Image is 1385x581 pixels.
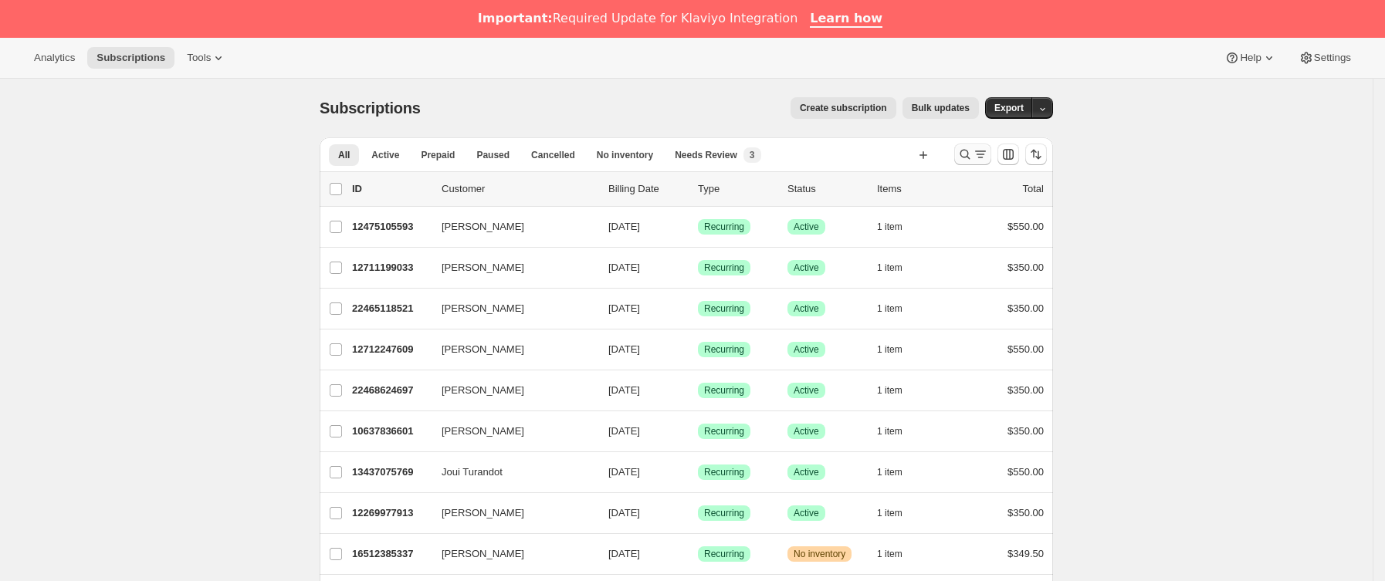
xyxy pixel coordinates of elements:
button: [PERSON_NAME] [432,296,587,321]
div: 12269977913[PERSON_NAME][DATE]LogradoRecurringLogradoActive1 item$350.00 [352,502,1044,524]
span: Export [994,102,1024,114]
span: Recurring [704,548,744,560]
span: No inventory [597,149,653,161]
a: Learn how [810,11,882,28]
span: No inventory [794,548,845,560]
div: 13437075769Joui Turandot[DATE]LogradoRecurringLogradoActive1 item$550.00 [352,461,1044,483]
button: Bulk updates [902,97,979,119]
p: ID [352,181,429,197]
p: 22468624697 [352,383,429,398]
span: [PERSON_NAME] [442,219,524,235]
span: Recurring [704,425,744,437]
span: [DATE] [608,548,640,559]
span: 1 item [877,466,902,478]
span: Active [794,343,819,356]
button: 1 item [877,421,919,442]
div: 12711199033[PERSON_NAME][DATE]LogradoRecurringLogradoActive1 item$350.00 [352,257,1044,279]
span: [DATE] [608,384,640,396]
p: 10637836601 [352,424,429,439]
button: Settings [1289,47,1360,69]
span: $350.00 [1007,262,1044,273]
span: Active [794,507,819,519]
span: [PERSON_NAME] [442,546,524,562]
button: [PERSON_NAME] [432,501,587,525]
span: Active [371,149,399,161]
span: Help [1240,52,1261,64]
p: 13437075769 [352,464,429,480]
span: 1 item [877,425,902,437]
button: 1 item [877,461,919,483]
p: 12711199033 [352,260,429,275]
span: $350.00 [1007,302,1044,314]
span: Subscriptions [97,52,165,64]
span: [DATE] [608,343,640,355]
span: Paused [476,149,510,161]
p: Total [1023,181,1044,197]
div: Type [698,181,775,197]
div: 10637836601[PERSON_NAME][DATE]LogradoRecurringLogradoActive1 item$350.00 [352,421,1044,442]
span: [PERSON_NAME] [442,424,524,439]
span: $350.00 [1007,507,1044,519]
p: 16512385337 [352,546,429,562]
span: Prepaid [421,149,455,161]
p: 22465118521 [352,301,429,316]
span: [PERSON_NAME] [442,301,524,316]
span: [DATE] [608,262,640,273]
span: Needs Review [675,149,737,161]
span: 3 [750,149,755,161]
span: $550.00 [1007,343,1044,355]
div: IDCustomerBilling DateTypeStatusItemsTotal [352,181,1044,197]
button: 1 item [877,216,919,238]
button: Subscriptions [87,47,174,69]
div: Items [877,181,954,197]
span: [PERSON_NAME] [442,260,524,275]
p: Customer [442,181,596,197]
p: 12475105593 [352,219,429,235]
button: [PERSON_NAME] [432,337,587,362]
span: [DATE] [608,507,640,519]
span: 1 item [877,302,902,315]
p: Status [787,181,865,197]
button: [PERSON_NAME] [432,419,587,444]
span: Tools [187,52,211,64]
button: 1 item [877,543,919,565]
span: Settings [1314,52,1351,64]
span: $550.00 [1007,221,1044,232]
span: Recurring [704,507,744,519]
button: Buscar y filtrar resultados [954,144,991,165]
span: Active [794,262,819,274]
span: $350.00 [1007,425,1044,437]
button: Export [985,97,1033,119]
span: $349.50 [1007,548,1044,559]
button: Ordenar los resultados [1025,144,1047,165]
button: Analytics [25,47,84,69]
div: 16512385337[PERSON_NAME][DATE]LogradoRecurringAdvertenciaNo inventory1 item$349.50 [352,543,1044,565]
button: [PERSON_NAME] [432,542,587,566]
b: Important: [478,11,553,25]
button: Help [1215,47,1285,69]
span: Recurring [704,262,744,274]
div: Required Update for Klaviyo Integration [478,11,797,26]
span: Recurring [704,221,744,233]
button: Tools [178,47,235,69]
button: 1 item [877,339,919,360]
span: Active [794,221,819,233]
span: Active [794,302,819,315]
span: Active [794,466,819,478]
span: Analytics [34,52,75,64]
span: $550.00 [1007,466,1044,478]
span: Bulk updates [912,102,970,114]
span: [PERSON_NAME] [442,342,524,357]
span: Subscriptions [320,100,421,117]
button: Personalizar el orden y la visibilidad de las columnas de la tabla [997,144,1019,165]
button: [PERSON_NAME] [432,214,587,239]
div: 12475105593[PERSON_NAME][DATE]LogradoRecurringLogradoActive1 item$550.00 [352,216,1044,238]
button: [PERSON_NAME] [432,378,587,403]
p: 12269977913 [352,505,429,521]
button: 1 item [877,298,919,319]
span: Recurring [704,466,744,478]
span: [DATE] [608,221,640,232]
span: Active [794,384,819,397]
span: Create subscription [800,102,887,114]
span: 1 item [877,221,902,233]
